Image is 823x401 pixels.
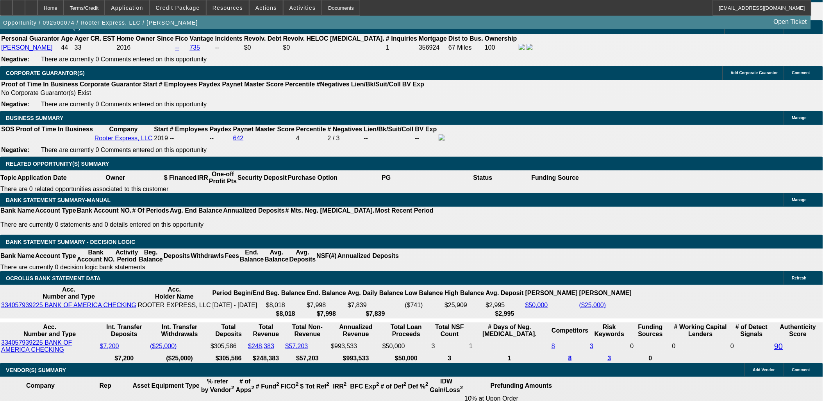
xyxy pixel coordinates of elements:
[248,323,284,338] th: Total Revenue
[201,378,234,393] b: % refer by Vendor
[672,323,729,338] th: # Working Capital Lenders
[444,286,484,301] th: High Balance
[80,81,141,88] b: Corporate Guarantor
[296,126,326,132] b: Percentile
[608,355,611,362] a: 3
[1,147,29,153] b: Negative:
[419,35,447,42] b: Mortgage
[630,339,671,354] td: 0
[430,378,463,393] b: IDW Gain/Loss
[189,44,200,51] a: 735
[170,135,174,141] span: --
[331,354,382,362] th: $993,533
[6,275,100,281] span: OCROLUS BANK STATEMENT DATA
[0,221,434,228] p: There are currently 0 statements and 0 details entered on this opportunity
[792,116,807,120] span: Manage
[170,207,223,215] th: Avg. End Balance
[630,323,671,338] th: Funding Sources
[150,354,209,362] th: ($25,000)
[519,44,525,50] img: facebook-icon.png
[244,43,282,52] td: $0
[256,383,279,390] b: # Fund
[117,35,174,42] b: Home Owner Since
[250,0,283,15] button: Actions
[111,5,143,11] span: Application
[17,170,67,185] th: Application Date
[402,81,424,88] b: BV Exp
[105,0,149,15] button: Application
[74,43,116,52] td: 33
[444,301,484,309] td: $25,909
[252,385,254,391] sup: 2
[77,249,115,263] th: Bank Account NO.
[431,354,468,362] th: 3
[137,286,211,301] th: Acc. Holder Name
[175,35,188,42] b: Fico
[212,301,265,309] td: [DATE] - [DATE]
[579,286,632,301] th: [PERSON_NAME]
[159,81,197,88] b: # Employees
[100,354,149,362] th: $7,200
[199,81,221,88] b: Paydex
[6,367,66,373] span: VENDOR(S) SUMMARY
[264,249,289,263] th: Avg. Balance
[1,35,59,42] b: Personal Guarantor
[285,354,330,362] th: $57,203
[1,339,72,353] a: 334057939225 BANK OF AMERICA CHECKING
[266,310,305,318] th: $8,018
[287,170,338,185] th: Purchase Option
[347,301,404,309] td: $7,839
[405,286,444,301] th: Low Balance
[6,115,63,121] span: BUSINESS SUMMARY
[527,44,533,50] img: linkedin-icon.png
[237,170,287,185] th: Security Deposit
[6,197,111,203] span: BANK STATEMENT SUMMARY-MANUAL
[531,170,580,185] th: Funding Source
[170,126,208,132] b: # Employees
[331,343,381,350] div: $993,533
[212,286,265,301] th: Period Begin/End
[150,0,206,15] button: Credit Package
[316,249,337,263] th: NSF(#)
[41,147,207,153] span: There are currently 0 Comments entered on this opportunity
[67,170,164,185] th: Owner
[731,71,778,75] span: Add Corporate Guarantor
[1,323,99,338] th: Acc. Number and Type
[1,286,137,301] th: Acc. Number and Type
[6,70,85,76] span: CORPORATE GUARANTOR(S)
[6,239,136,245] span: Bank Statement Summary - Decision Logic
[1,302,136,308] a: 334057939225 BANK OF AMERICA CHECKING
[382,323,430,338] th: Total Loan Proceeds
[792,198,807,202] span: Manage
[35,207,77,215] th: Account Type
[154,126,168,132] b: Start
[210,339,247,354] td: $305,586
[61,43,73,52] td: 44
[484,43,518,52] td: 100
[233,135,244,141] a: 642
[415,134,437,143] td: --
[289,249,316,263] th: Avg. Deposits
[1,89,428,97] td: No Corporate Guarantor(s) Exist
[137,301,211,309] td: ROOTER EXPRESS, LLC
[41,56,207,63] span: There are currently 0 Comments entered on this opportunity
[525,302,548,308] a: $50,000
[344,381,346,387] sup: 2
[16,125,93,133] th: Proof of Time In Business
[266,286,305,301] th: Beg. Balance
[209,134,232,143] td: --
[175,44,179,51] a: --
[382,354,430,362] th: $50,000
[579,302,606,308] a: ($25,000)
[774,323,822,338] th: Authenticity Score
[150,343,177,349] a: ($25,000)
[248,354,284,362] th: $248,383
[364,134,414,143] td: --
[328,126,362,132] b: # Negatives
[115,249,139,263] th: Activity Period
[190,249,224,263] th: Withdrawls
[1,101,29,107] b: Negative:
[386,43,418,52] td: 1
[439,134,445,141] img: facebook-icon.png
[210,126,232,132] b: Paydex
